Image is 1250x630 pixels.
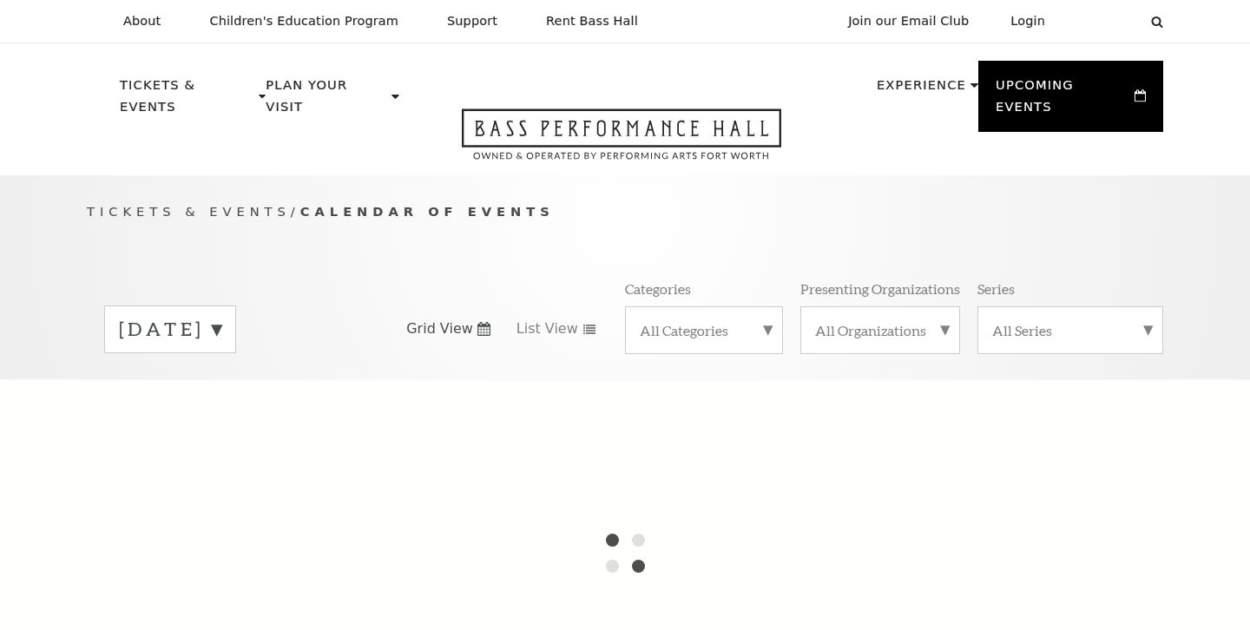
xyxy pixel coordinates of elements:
[406,319,473,338] span: Grid View
[87,204,291,219] span: Tickets & Events
[815,321,945,339] label: All Organizations
[300,204,555,219] span: Calendar of Events
[266,75,387,128] p: Plan Your Visit
[640,321,768,339] label: All Categories
[800,279,960,298] p: Presenting Organizations
[87,201,1163,223] p: /
[992,321,1148,339] label: All Series
[119,316,221,343] label: [DATE]
[625,279,691,298] p: Categories
[516,319,578,338] span: List View
[977,279,1015,298] p: Series
[996,75,1130,128] p: Upcoming Events
[877,75,966,106] p: Experience
[209,14,398,29] p: Children's Education Program
[1073,13,1135,30] select: Select:
[447,14,497,29] p: Support
[123,14,161,29] p: About
[120,75,254,128] p: Tickets & Events
[546,14,638,29] p: Rent Bass Hall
